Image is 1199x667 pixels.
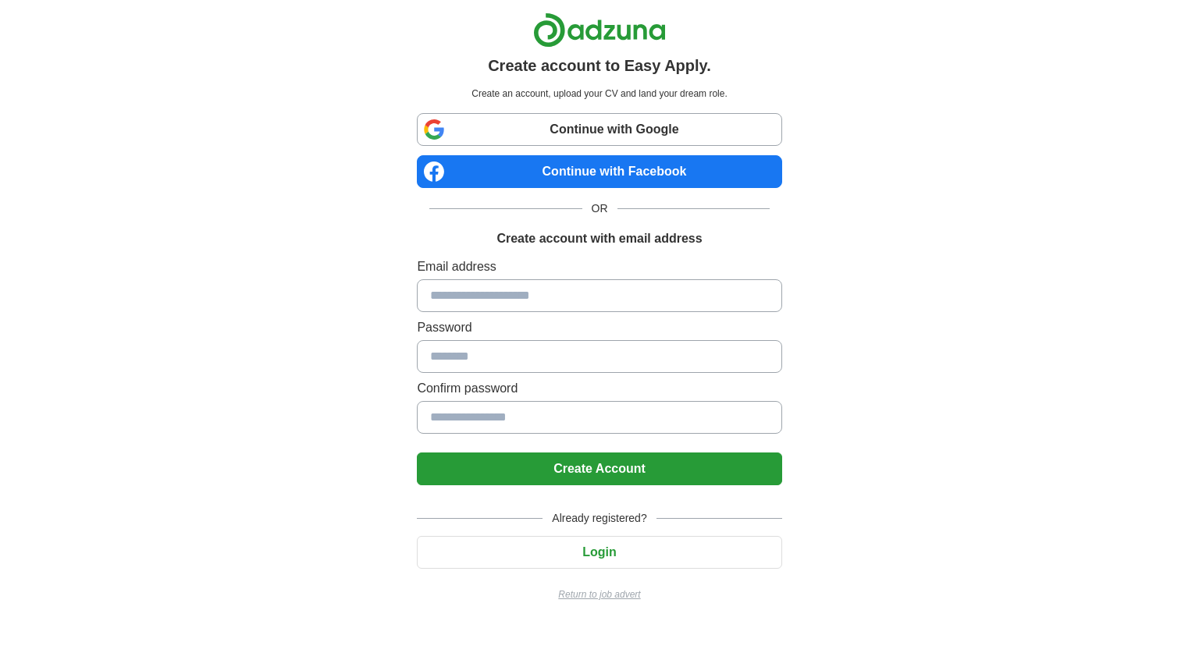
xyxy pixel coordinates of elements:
[417,257,781,276] label: Email address
[543,510,656,527] span: Already registered?
[496,229,702,248] h1: Create account with email address
[533,12,666,48] img: Adzuna logo
[488,54,711,77] h1: Create account to Easy Apply.
[417,587,781,601] a: Return to job advert
[417,545,781,559] a: Login
[417,379,781,398] label: Confirm password
[420,87,778,101] p: Create an account, upload your CV and land your dream role.
[417,452,781,485] button: Create Account
[417,113,781,146] a: Continue with Google
[417,318,781,337] label: Password
[417,536,781,569] button: Login
[582,200,617,217] span: OR
[417,155,781,188] a: Continue with Facebook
